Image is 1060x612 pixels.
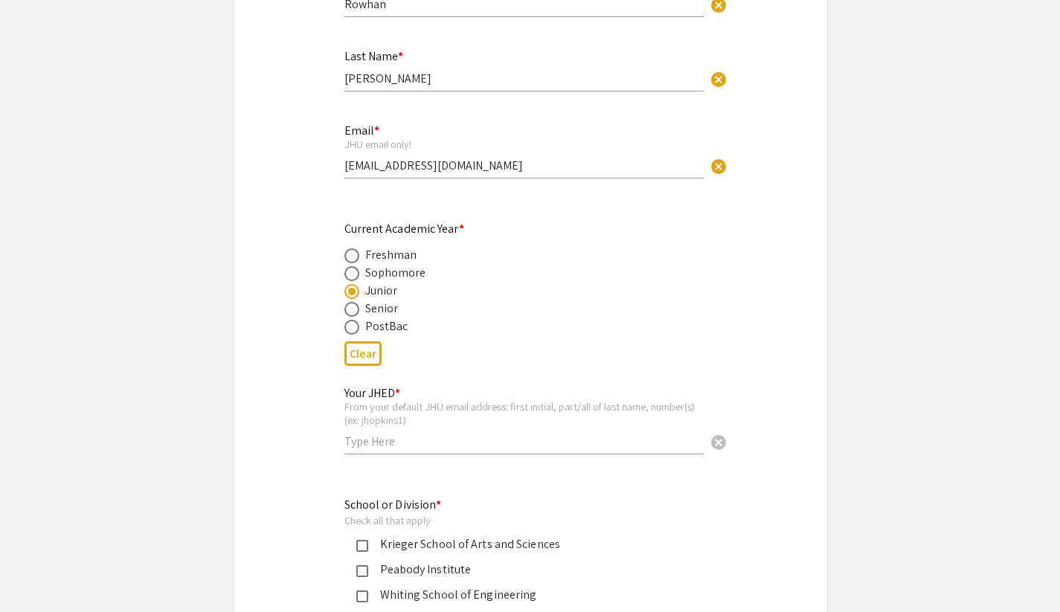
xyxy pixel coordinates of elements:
[344,400,704,426] div: From your default JHU email address: first initial, part/all of last name, number(s) (ex: jhopkins1)
[368,586,681,604] div: Whiting School of Engineering
[344,48,403,64] mat-label: Last Name
[11,545,63,601] iframe: Chat
[710,434,727,451] span: cancel
[344,514,693,527] div: Check all that apply
[344,385,400,401] mat-label: Your JHED
[344,434,704,449] input: Type Here
[344,221,464,236] mat-label: Current Academic Year
[344,123,379,138] mat-label: Email
[710,158,727,175] span: cancel
[704,427,733,457] button: Clear
[704,64,733,94] button: Clear
[344,158,704,173] input: Type Here
[704,151,733,181] button: Clear
[344,71,704,86] input: Type Here
[368,535,681,553] div: Krieger School of Arts and Sciences
[710,71,727,88] span: cancel
[365,282,398,300] div: Junior
[365,300,399,318] div: Senior
[344,497,442,512] mat-label: School or Division
[344,341,382,366] button: Clear
[365,264,426,282] div: Sophomore
[365,246,417,264] div: Freshman
[344,138,704,151] div: JHU email only!
[365,318,408,335] div: PostBac
[368,561,681,579] div: Peabody Institute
